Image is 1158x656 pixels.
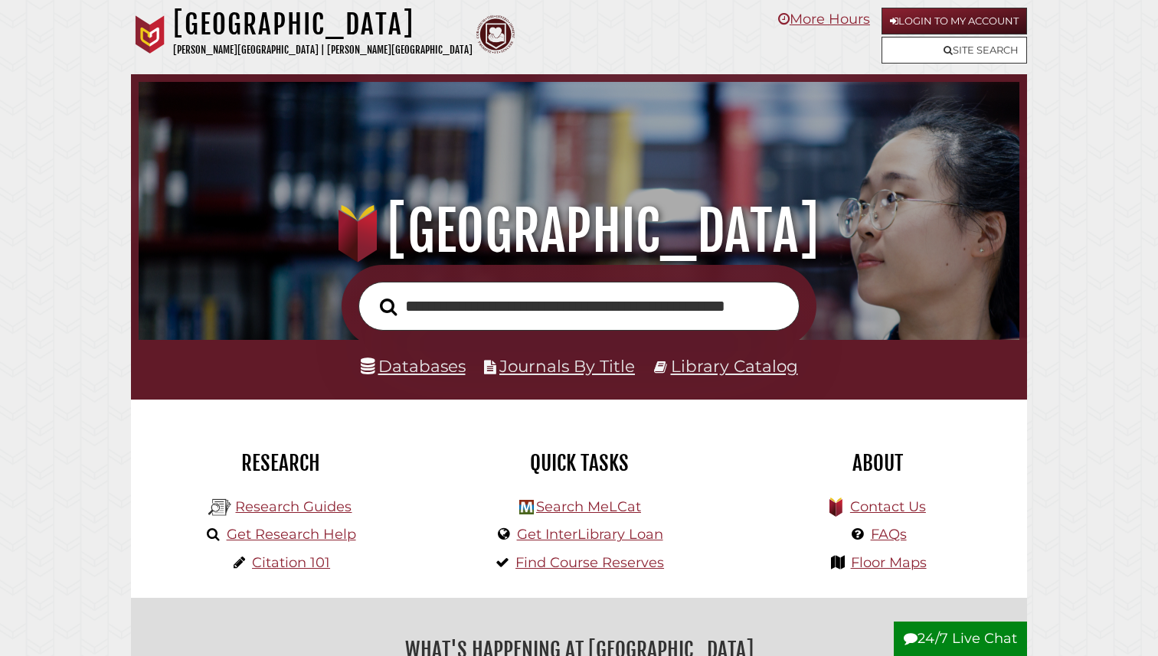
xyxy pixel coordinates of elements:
img: Calvin University [131,15,169,54]
h1: [GEOGRAPHIC_DATA] [173,8,473,41]
a: Get Research Help [227,526,356,543]
a: Site Search [882,37,1027,64]
i: Search [380,297,397,315]
h2: Quick Tasks [441,450,717,476]
img: Hekman Library Logo [519,500,534,514]
a: Databases [361,356,466,376]
a: Research Guides [235,498,352,515]
h1: [GEOGRAPHIC_DATA] [156,197,1003,265]
p: [PERSON_NAME][GEOGRAPHIC_DATA] | [PERSON_NAME][GEOGRAPHIC_DATA] [173,41,473,59]
a: Search MeLCat [536,498,641,515]
button: Search [372,294,404,321]
a: Get InterLibrary Loan [517,526,663,543]
a: Login to My Account [882,8,1027,34]
a: Journals By Title [499,356,635,376]
a: Library Catalog [671,356,798,376]
h2: About [740,450,1016,476]
a: Floor Maps [851,554,927,571]
a: Find Course Reserves [515,554,664,571]
img: Hekman Library Logo [208,496,231,519]
h2: Research [142,450,418,476]
a: More Hours [778,11,870,28]
a: Contact Us [850,498,926,515]
img: Calvin Theological Seminary [476,15,515,54]
a: Citation 101 [252,554,330,571]
a: FAQs [871,526,907,543]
